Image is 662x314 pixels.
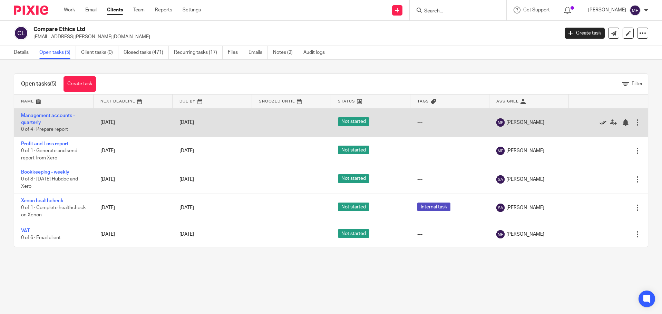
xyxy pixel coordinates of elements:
img: svg%3E [496,230,505,238]
span: 0 of 1 · Complete healthcheck on Xenon [21,205,86,217]
div: --- [417,176,483,183]
span: Status [338,99,355,103]
a: Team [133,7,145,13]
a: Create task [64,76,96,92]
a: Email [85,7,97,13]
div: --- [417,147,483,154]
a: Clients [107,7,123,13]
a: Closed tasks (471) [124,46,169,59]
td: [DATE] [94,222,173,247]
span: [PERSON_NAME] [506,231,544,238]
img: svg%3E [496,204,505,212]
a: Emails [249,46,268,59]
h2: Compare Ethics Ltd [33,26,450,33]
span: [DATE] [179,205,194,210]
span: Filter [632,81,643,86]
p: [PERSON_NAME] [588,7,626,13]
a: Bookkeeping - weekly [21,170,69,175]
img: svg%3E [496,147,505,155]
div: --- [417,119,483,126]
img: svg%3E [496,175,505,184]
a: Client tasks (0) [81,46,118,59]
span: 0 of 8 · [DATE] Hubdoc and Xero [21,177,78,189]
span: 0 of 4 · Prepare report [21,127,68,132]
td: [DATE] [94,194,173,222]
a: Recurring tasks (17) [174,46,223,59]
span: Tags [417,99,429,103]
td: [DATE] [94,108,173,137]
a: Details [14,46,34,59]
a: Management accounts - quarterly [21,113,75,125]
span: [DATE] [179,120,194,125]
span: Not started [338,117,369,126]
input: Search [424,8,486,14]
h1: Open tasks [21,80,57,88]
a: Work [64,7,75,13]
a: Profit and Loss report [21,141,68,146]
a: Open tasks (5) [39,46,76,59]
span: [DATE] [179,148,194,153]
span: [PERSON_NAME] [506,204,544,211]
div: --- [417,231,483,238]
img: svg%3E [14,26,28,40]
img: svg%3E [630,5,641,16]
span: [PERSON_NAME] [506,176,544,183]
span: [PERSON_NAME] [506,147,544,154]
img: Pixie [14,6,48,15]
span: [DATE] [179,232,194,237]
span: 0 of 1 · Generate and send report from Xero [21,148,77,160]
span: Not started [338,146,369,154]
td: [DATE] [94,137,173,165]
span: Not started [338,203,369,211]
span: [PERSON_NAME] [506,119,544,126]
span: [DATE] [179,177,194,182]
a: Create task [565,28,605,39]
a: Xenon healthcheck [21,198,64,203]
a: Files [228,46,243,59]
img: svg%3E [496,118,505,127]
a: Reports [155,7,172,13]
span: Snoozed Until [259,99,295,103]
span: (5) [50,81,57,87]
span: Not started [338,174,369,183]
span: 0 of 6 · Email client [21,235,61,240]
a: VAT [21,228,30,233]
span: Internal task [417,203,450,211]
td: [DATE] [94,165,173,194]
a: Settings [183,7,201,13]
a: Mark as done [600,119,610,126]
a: Notes (2) [273,46,298,59]
span: Get Support [523,8,550,12]
p: [EMAIL_ADDRESS][PERSON_NAME][DOMAIN_NAME] [33,33,554,40]
span: Not started [338,229,369,238]
a: Audit logs [303,46,330,59]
